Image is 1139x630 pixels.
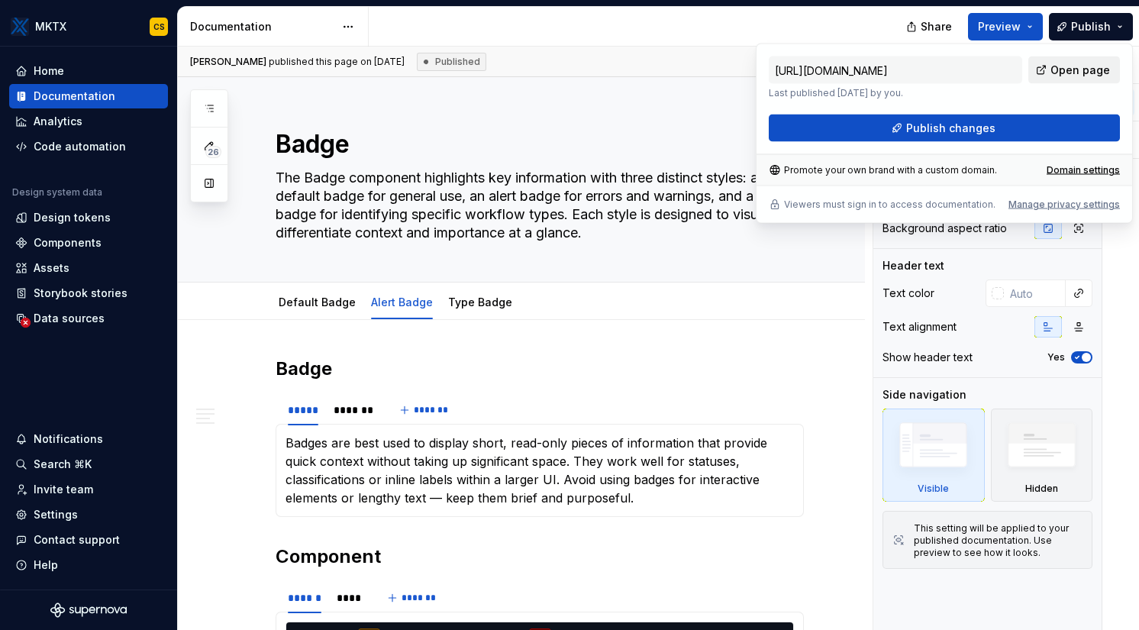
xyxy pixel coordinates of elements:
[9,452,168,477] button: Search ⌘K
[286,434,794,507] section-item: Usage
[34,235,102,250] div: Components
[784,199,995,211] p: Viewers must sign in to access documentation.
[190,56,405,68] span: published this page on [DATE]
[9,134,168,159] a: Code automation
[34,89,115,104] div: Documentation
[34,286,127,301] div: Storybook stories
[882,258,944,273] div: Header text
[882,387,966,402] div: Side navigation
[921,19,952,34] span: Share
[9,59,168,83] a: Home
[1025,483,1058,495] div: Hidden
[190,56,266,67] span: [PERSON_NAME]
[9,205,168,230] a: Design tokens
[34,63,64,79] div: Home
[11,18,29,36] img: 6599c211-2218-4379-aa47-474b768e6477.png
[9,528,168,552] button: Contact support
[914,522,1083,559] div: This setting will be applied to your published documentation. Use preview to see how it looks.
[906,121,995,136] span: Publish changes
[371,296,433,309] a: Alert Badge
[9,109,168,134] a: Analytics
[882,286,934,301] div: Text color
[882,319,957,334] div: Text alignment
[1071,19,1111,34] span: Publish
[882,409,985,502] div: Visible
[273,126,801,163] textarea: Badge
[448,296,512,309] a: Type Badge
[882,350,973,365] div: Show header text
[769,164,997,176] div: Promote your own brand with a custom domain.
[769,87,1022,99] p: Last published [DATE] by you.
[276,357,804,381] h2: Badge
[34,260,69,276] div: Assets
[918,483,949,495] div: Visible
[286,434,794,507] p: Badges are best used to display short, read-only pieces of information that provide quick context...
[34,210,111,225] div: Design tokens
[9,256,168,280] a: Assets
[1008,199,1120,211] button: Manage privacy settings
[190,19,334,34] div: Documentation
[34,482,93,497] div: Invite team
[34,507,78,522] div: Settings
[35,19,66,34] div: MKTX
[273,166,801,245] textarea: The Badge component highlights key information with three distinct styles: a default badge for ge...
[9,306,168,331] a: Data sources
[1049,13,1133,40] button: Publish
[34,311,105,326] div: Data sources
[34,457,92,472] div: Search ⌘K
[279,296,356,309] a: Default Badge
[769,115,1120,142] button: Publish changes
[1047,164,1120,176] a: Domain settings
[9,502,168,527] a: Settings
[442,286,518,318] div: Type Badge
[153,21,165,33] div: CS
[12,186,102,199] div: Design system data
[365,286,439,318] div: Alert Badge
[1050,63,1110,78] span: Open page
[882,221,1007,236] div: Background aspect ratio
[1004,279,1066,307] input: Auto
[978,19,1021,34] span: Preview
[9,84,168,108] a: Documentation
[968,13,1043,40] button: Preview
[417,53,486,71] div: Published
[34,532,120,548] div: Contact support
[3,10,174,43] button: MKTXCS
[276,544,804,569] h2: Component
[9,553,168,577] button: Help
[991,409,1093,502] div: Hidden
[9,427,168,451] button: Notifications
[9,231,168,255] a: Components
[9,477,168,502] a: Invite team
[205,146,221,158] span: 26
[50,603,127,618] svg: Supernova Logo
[899,13,962,40] button: Share
[34,139,126,154] div: Code automation
[34,114,82,129] div: Analytics
[273,286,362,318] div: Default Badge
[34,431,103,447] div: Notifications
[1028,57,1120,84] a: Open page
[9,281,168,305] a: Storybook stories
[1047,351,1065,363] label: Yes
[34,557,58,573] div: Help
